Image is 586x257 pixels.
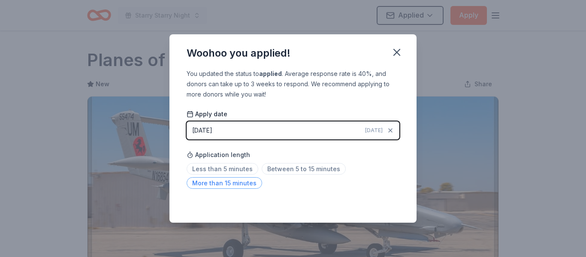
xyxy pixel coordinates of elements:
[262,163,346,175] span: Between 5 to 15 minutes
[365,127,383,134] span: [DATE]
[187,121,399,139] button: [DATE][DATE]
[259,70,282,77] b: applied
[187,46,290,60] div: Woohoo you applied!
[187,163,258,175] span: Less than 5 minutes
[187,69,399,100] div: You updated the status to . Average response rate is 40%, and donors can take up to 3 weeks to re...
[187,177,262,189] span: More than 15 minutes
[187,110,227,118] span: Apply date
[187,150,250,160] span: Application length
[192,125,212,136] div: [DATE]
